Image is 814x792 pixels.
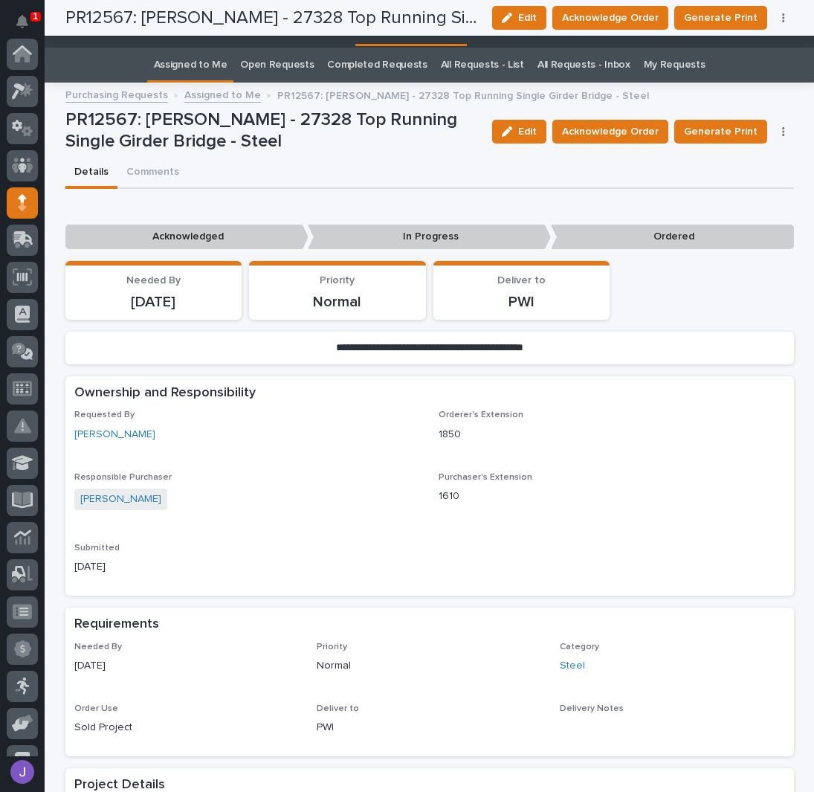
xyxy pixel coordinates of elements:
[551,225,794,249] p: Ordered
[277,86,649,103] p: PR12567: [PERSON_NAME] - 27328 Top Running Single Girder Bridge - Steel
[308,225,551,249] p: In Progress
[74,658,300,674] p: [DATE]
[74,720,300,735] p: Sold Project
[74,616,159,633] h2: Requirements
[439,489,785,504] p: 1610
[441,48,524,83] a: All Requests - List
[74,704,118,713] span: Order Use
[33,11,38,22] p: 1
[19,15,38,39] div: Notifications1
[74,427,155,442] a: [PERSON_NAME]
[317,720,542,735] p: PWI
[74,473,172,482] span: Responsible Purchaser
[74,385,256,402] h2: Ownership and Responsibility
[258,293,417,311] p: Normal
[154,48,227,83] a: Assigned to Me
[684,123,758,141] span: Generate Print
[439,473,532,482] span: Purchaser's Extension
[327,48,427,83] a: Completed Requests
[74,411,135,419] span: Requested By
[74,293,233,311] p: [DATE]
[317,704,359,713] span: Deliver to
[7,756,38,788] button: users-avatar
[320,275,355,286] span: Priority
[126,275,181,286] span: Needed By
[65,109,481,152] p: PR12567: [PERSON_NAME] - 27328 Top Running Single Girder Bridge - Steel
[560,704,624,713] span: Delivery Notes
[560,643,599,651] span: Category
[552,120,668,144] button: Acknowledge Order
[184,86,261,103] a: Assigned to Me
[562,123,659,141] span: Acknowledge Order
[240,48,314,83] a: Open Requests
[674,120,767,144] button: Generate Print
[74,643,122,651] span: Needed By
[560,658,585,674] a: Steel
[65,225,309,249] p: Acknowledged
[442,293,601,311] p: PWI
[74,559,421,575] p: [DATE]
[537,48,630,83] a: All Requests - Inbox
[65,158,117,189] button: Details
[644,48,705,83] a: My Requests
[497,275,546,286] span: Deliver to
[317,643,347,651] span: Priority
[317,658,542,674] p: Normal
[439,411,523,419] span: Orderer's Extension
[74,544,120,553] span: Submitted
[518,125,537,138] span: Edit
[439,427,785,442] p: 1850
[65,86,168,103] a: Purchasing Requests
[7,6,38,37] button: Notifications
[80,492,161,507] a: [PERSON_NAME]
[117,158,188,189] button: Comments
[492,120,546,144] button: Edit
